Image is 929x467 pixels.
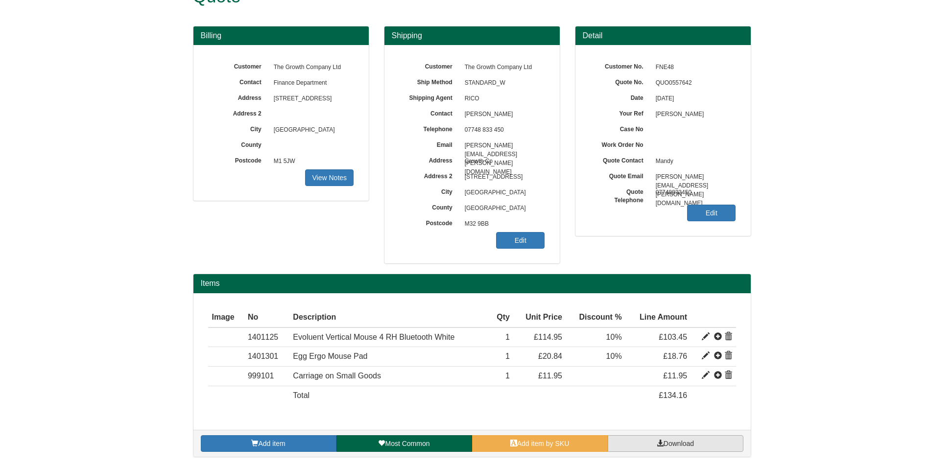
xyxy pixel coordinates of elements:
label: City [399,185,460,196]
label: Work Order No [590,138,651,149]
label: County [399,201,460,212]
th: Description [289,308,489,327]
td: 1401125 [244,327,289,347]
span: 1 [505,352,510,360]
span: RICO [460,91,545,107]
th: Image [208,308,244,327]
span: £134.16 [659,391,687,399]
span: M1 5JW [269,154,354,169]
span: The Growth Company Ltd [269,60,354,75]
span: Add item [258,440,285,447]
th: Qty [489,308,514,327]
h3: Detail [583,31,743,40]
span: FNE48 [651,60,736,75]
a: View Notes [305,169,354,186]
span: Egg Ergo Mouse Pad [293,352,367,360]
span: £20.84 [538,352,562,360]
label: Contact [208,75,269,87]
span: £11.95 [663,372,687,380]
label: City [208,122,269,134]
span: [PERSON_NAME][EMAIL_ADDRESS][PERSON_NAME][DOMAIN_NAME] [460,138,545,154]
h3: Shipping [392,31,552,40]
span: 1 [505,372,510,380]
label: County [208,138,269,149]
span: £18.76 [663,352,687,360]
span: STANDARD_W [460,75,545,91]
td: 1401301 [244,347,289,367]
span: 10% [606,333,622,341]
th: No [244,308,289,327]
h3: Billing [201,31,361,40]
label: Address [399,154,460,165]
span: 10% [606,352,622,360]
label: Contact [399,107,460,118]
span: [GEOGRAPHIC_DATA] [269,122,354,138]
label: Telephone [399,122,460,134]
span: [GEOGRAPHIC_DATA] [460,185,545,201]
label: Shipping Agent [399,91,460,102]
span: £11.95 [538,372,562,380]
label: Quote Contact [590,154,651,165]
span: QUO0557642 [651,75,736,91]
span: 07748833450 [651,185,736,201]
label: Case No [590,122,651,134]
label: Postcode [208,154,269,165]
span: Download [664,440,694,447]
span: [PERSON_NAME] [460,107,545,122]
span: Growth Co [460,154,545,169]
td: 999101 [244,367,289,386]
h2: Items [201,279,743,288]
span: 1 [505,333,510,341]
span: [PERSON_NAME] [651,107,736,122]
label: Address [208,91,269,102]
span: [STREET_ADDRESS] [460,169,545,185]
label: Date [590,91,651,102]
span: Carriage on Small Goods [293,372,381,380]
span: Finance Department [269,75,354,91]
th: Line Amount [626,308,691,327]
span: M32 9BB [460,216,545,232]
label: Customer [399,60,460,71]
label: Quote Email [590,169,651,181]
label: Email [399,138,460,149]
label: Quote Telephone [590,185,651,205]
label: Customer [208,60,269,71]
th: Discount % [566,308,626,327]
label: Quote No. [590,75,651,87]
td: Total [289,386,489,405]
th: Unit Price [514,308,566,327]
a: Download [608,435,743,452]
label: Customer No. [590,60,651,71]
span: The Growth Company Ltd [460,60,545,75]
span: £114.95 [534,333,562,341]
span: Most Common [385,440,429,447]
label: Postcode [399,216,460,228]
span: Evoluent Vertical Mouse 4 RH Bluetooth White [293,333,454,341]
span: [PERSON_NAME][EMAIL_ADDRESS][PERSON_NAME][DOMAIN_NAME] [651,169,736,185]
label: Your Ref [590,107,651,118]
span: Add item by SKU [517,440,570,447]
a: Edit [496,232,545,249]
label: Address 2 [208,107,269,118]
span: [STREET_ADDRESS] [269,91,354,107]
span: [GEOGRAPHIC_DATA] [460,201,545,216]
label: Ship Method [399,75,460,87]
span: £103.45 [659,333,687,341]
a: Edit [687,205,736,221]
span: Mandy [651,154,736,169]
label: Address 2 [399,169,460,181]
span: [DATE] [651,91,736,107]
span: 07748 833 450 [460,122,545,138]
